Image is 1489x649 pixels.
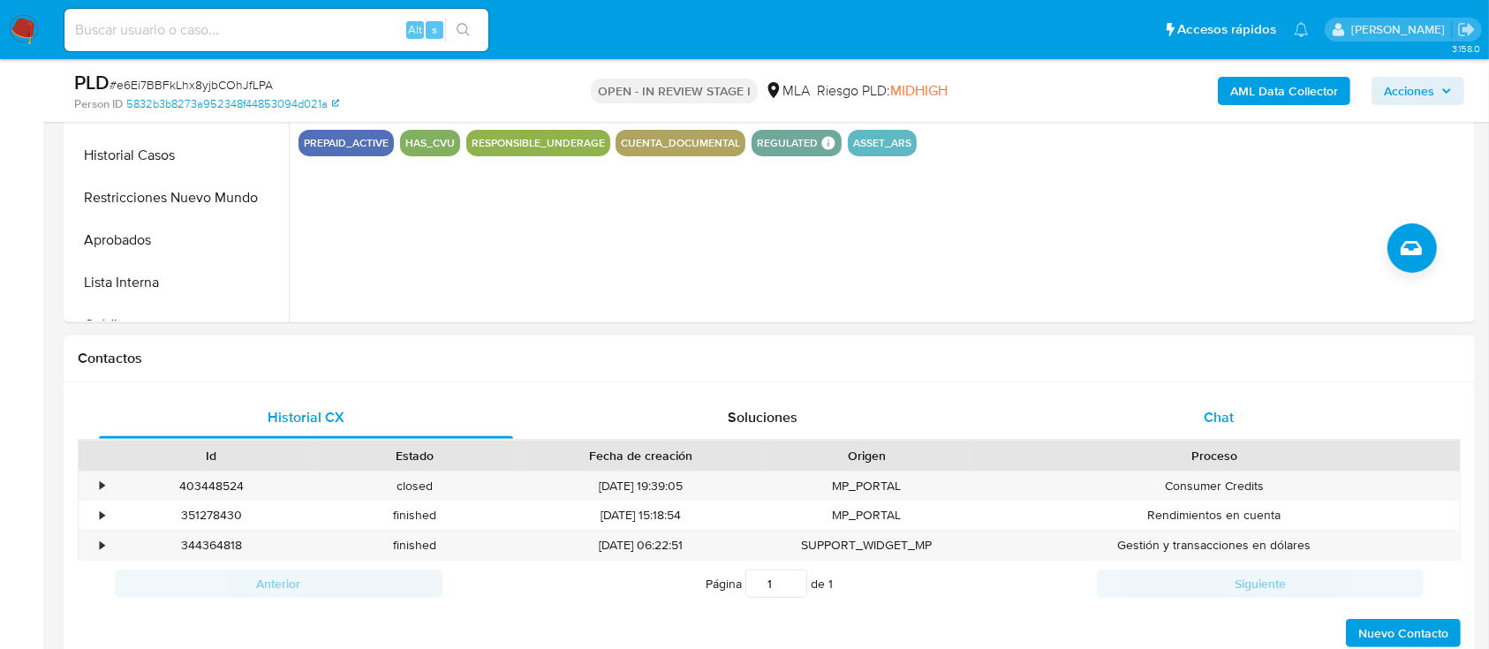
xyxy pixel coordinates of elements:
div: Gestión y transacciones en dólares [969,531,1460,560]
div: 351278430 [110,501,314,530]
b: PLD [74,68,110,96]
div: Fecha de creación [529,447,752,464]
span: Accesos rápidos [1177,20,1276,39]
input: Buscar usuario o caso... [64,19,488,42]
div: Rendimientos en cuenta [969,501,1460,530]
div: Consumer Credits [969,472,1460,501]
div: SUPPORT_WIDGET_MP [765,531,969,560]
div: MLA [765,81,810,101]
div: [DATE] 06:22:51 [517,531,765,560]
span: 3.158.0 [1452,42,1480,56]
button: Aprobados [68,219,289,261]
div: 344364818 [110,531,314,560]
span: Chat [1204,407,1234,427]
span: s [432,21,437,38]
button: Nuevo Contacto [1346,619,1461,647]
div: Estado [326,447,505,464]
button: search-icon [445,18,481,42]
button: Historial Casos [68,134,289,177]
h1: Contactos [78,350,1461,367]
div: Origen [777,447,956,464]
div: • [100,478,104,494]
div: MP_PORTAL [765,472,969,501]
div: [DATE] 19:39:05 [517,472,765,501]
span: Acciones [1384,77,1434,105]
button: Acciones [1372,77,1464,105]
div: closed [314,472,518,501]
button: Créditos [68,304,289,346]
p: marielabelen.cragno@mercadolibre.com [1351,21,1451,38]
b: AML Data Collector [1230,77,1338,105]
span: Página de [706,570,833,598]
button: Lista Interna [68,261,289,304]
span: Soluciones [728,407,797,427]
a: 5832b3b8273a952348f44853094d021a [126,96,339,112]
span: Riesgo PLD: [817,81,948,101]
div: finished [314,531,518,560]
div: • [100,507,104,524]
div: • [100,537,104,554]
div: MP_PORTAL [765,501,969,530]
span: # e6Ei7BBFkLhx8yjbCOhJfLPA [110,76,273,94]
button: Siguiente [1097,570,1425,598]
span: 1 [828,575,833,592]
span: Nuevo Contacto [1358,621,1448,645]
b: Person ID [74,96,123,112]
button: Anterior [115,570,442,598]
div: [DATE] 15:18:54 [517,501,765,530]
div: 403448524 [110,472,314,501]
span: Alt [408,21,422,38]
a: Salir [1457,20,1476,39]
button: Restricciones Nuevo Mundo [68,177,289,219]
div: Proceso [981,447,1447,464]
div: Id [122,447,301,464]
div: finished [314,501,518,530]
a: Notificaciones [1294,22,1309,37]
span: Historial CX [268,407,344,427]
button: AML Data Collector [1218,77,1350,105]
p: OPEN - IN REVIEW STAGE I [591,79,758,103]
span: MIDHIGH [890,80,948,101]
